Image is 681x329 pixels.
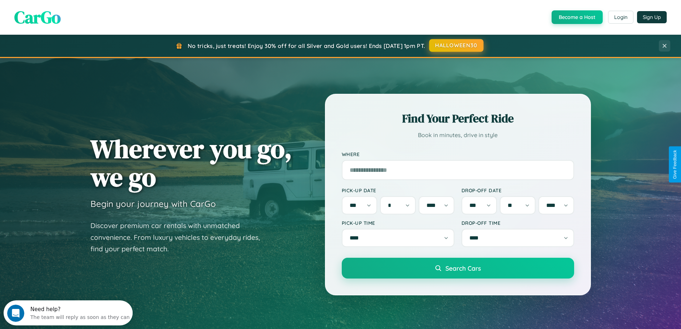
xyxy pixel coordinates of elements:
[4,300,133,325] iframe: Intercom live chat discovery launcher
[462,220,574,226] label: Drop-off Time
[429,39,484,52] button: HALLOWEEN30
[637,11,667,23] button: Sign Up
[90,220,269,255] p: Discover premium car rentals with unmatched convenience. From luxury vehicles to everyday rides, ...
[342,258,574,279] button: Search Cars
[342,187,454,193] label: Pick-up Date
[608,11,633,24] button: Login
[27,12,126,19] div: The team will reply as soon as they can
[342,151,574,157] label: Where
[90,135,292,191] h1: Wherever you go, we go
[342,220,454,226] label: Pick-up Time
[672,150,677,179] div: Give Feedback
[27,6,126,12] div: Need help?
[188,42,425,49] span: No tricks, just treats! Enjoy 30% off for all Silver and Gold users! Ends [DATE] 1pm PT.
[552,10,603,24] button: Become a Host
[90,198,216,209] h3: Begin your journey with CarGo
[7,305,24,322] iframe: Intercom live chat
[462,187,574,193] label: Drop-off Date
[342,111,574,126] h2: Find Your Perfect Ride
[3,3,133,23] div: Open Intercom Messenger
[14,5,61,29] span: CarGo
[342,130,574,140] p: Book in minutes, drive in style
[445,264,481,272] span: Search Cars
